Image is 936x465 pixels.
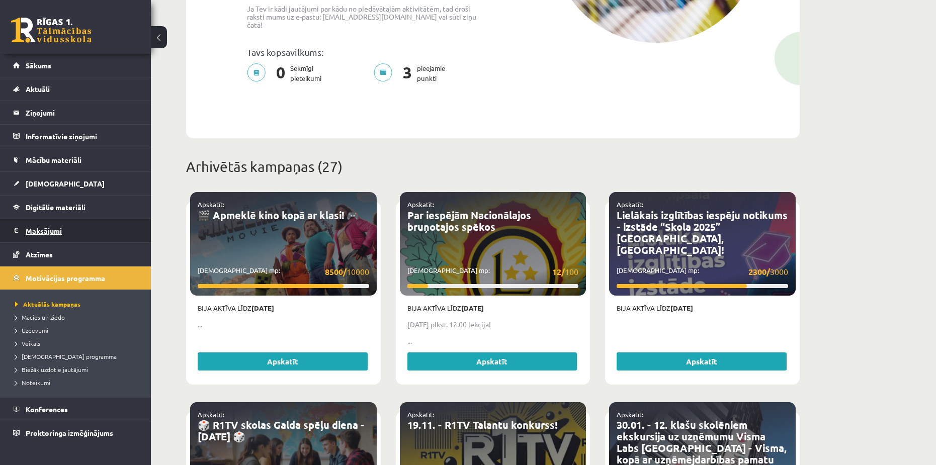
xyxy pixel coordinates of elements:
[13,125,138,148] a: Informatīvie ziņojumi
[407,303,579,313] p: Bija aktīva līdz
[407,352,577,370] a: Apskatīt
[26,405,68,414] span: Konferences
[198,209,359,222] a: 🎬 Apmeklē kino kopā ar klasi! 🎮
[15,300,80,308] span: Aktuālās kampaņas
[15,339,40,347] span: Veikals
[13,219,138,242] a: Maksājumi
[15,326,141,335] a: Uzdevumi
[26,155,81,164] span: Mācību materiāli
[461,304,484,312] strong: [DATE]
[325,265,369,278] span: 10000
[271,63,290,83] span: 0
[198,265,369,278] p: [DEMOGRAPHIC_DATA] mp:
[247,47,485,57] p: Tavs kopsavilkums:
[325,266,347,277] strong: 8500/
[198,352,368,370] a: Apskatīt
[407,209,531,233] a: Par iespējām Nacionālajos bruņotajos spēkos
[26,273,105,283] span: Motivācijas programma
[198,319,369,330] p: ...
[13,266,138,290] a: Motivācijas programma
[11,18,92,43] a: Rīgas 1. Tālmācības vidusskola
[398,63,417,83] span: 3
[407,265,579,278] p: [DEMOGRAPHIC_DATA] mp:
[13,54,138,77] a: Sākums
[407,200,434,209] a: Apskatīt:
[15,352,141,361] a: [DEMOGRAPHIC_DATA] programma
[748,265,788,278] span: 3000
[407,320,491,329] strong: [DATE] plkst. 12.00 lekcija!
[407,336,579,346] p: ...
[26,203,86,212] span: Digitālie materiāli
[15,326,48,334] span: Uzdevumi
[26,125,138,148] legend: Informatīvie ziņojumi
[186,156,800,177] p: Arhivētās kampaņas (27)
[407,410,434,419] a: Apskatīt:
[748,266,770,277] strong: 2300/
[15,379,50,387] span: Noteikumi
[374,63,451,83] p: pieejamie punkti
[13,148,138,171] a: Mācību materiāli
[13,243,138,266] a: Atzīmes
[15,300,141,309] a: Aktuālās kampaņas
[617,200,643,209] a: Apskatīt:
[15,313,141,322] a: Mācies un ziedo
[15,365,88,374] span: Biežāk uzdotie jautājumi
[26,428,113,437] span: Proktoringa izmēģinājums
[198,418,365,443] a: 🎲 R1TV skolas Galda spēļu diena - [DATE] 🎲
[617,209,788,256] a: Lielākais izglītības iespēju notikums - izstāde “Skola 2025” [GEOGRAPHIC_DATA], [GEOGRAPHIC_DATA]!
[13,196,138,219] a: Digitālie materiāli
[251,304,274,312] strong: [DATE]
[552,265,578,278] span: 100
[26,219,138,242] legend: Maksājumi
[670,304,693,312] strong: [DATE]
[13,421,138,444] a: Proktoringa izmēģinājums
[198,303,369,313] p: Bija aktīva līdz
[15,378,141,387] a: Noteikumi
[13,398,138,421] a: Konferences
[617,303,788,313] p: Bija aktīva līdz
[26,61,51,70] span: Sākums
[617,410,643,419] a: Apskatīt:
[617,352,787,370] a: Apskatīt
[552,266,565,277] strong: 12/
[247,63,327,83] p: Sekmīgi pieteikumi
[26,250,53,259] span: Atzīmes
[198,410,224,419] a: Apskatīt:
[198,200,224,209] a: Apskatīt:
[247,5,485,29] p: Ja Tev ir kādi jautājumi par kādu no piedāvātajām aktivitātēm, tad droši raksti mums uz e-pastu: ...
[13,172,138,195] a: [DEMOGRAPHIC_DATA]
[617,265,788,278] p: [DEMOGRAPHIC_DATA] mp:
[15,313,65,321] span: Mācies un ziedo
[407,418,557,431] a: 19.11. - R1TV Talantu konkurss!
[26,179,105,188] span: [DEMOGRAPHIC_DATA]
[15,365,141,374] a: Biežāk uzdotie jautājumi
[26,84,50,94] span: Aktuāli
[26,101,138,124] legend: Ziņojumi
[13,77,138,101] a: Aktuāli
[15,339,141,348] a: Veikals
[15,352,117,360] span: [DEMOGRAPHIC_DATA] programma
[13,101,138,124] a: Ziņojumi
